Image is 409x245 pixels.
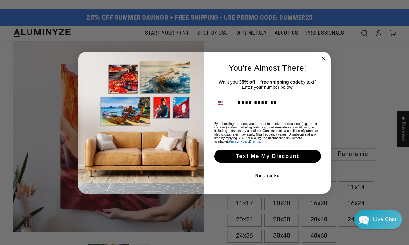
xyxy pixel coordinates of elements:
strong: 35% off + free shipping code [239,79,301,85]
div: Chat widget toggle [354,210,402,229]
img: 1cb11741-e1c7-4528-9c24-a2d7d3cf3a02.jpeg [78,52,204,194]
p: By submitting this form, you consent to receive informational (e.g., order updates) and/or market... [214,122,321,143]
a: Terms [251,140,260,143]
button: No thanks [213,169,322,182]
button: Text Me My Discount [214,150,321,163]
button: Search Countries [215,97,235,109]
img: United States [218,100,223,105]
span: You're Almost There! [229,64,307,72]
p: Want your by text? Enter your number below. [214,79,321,90]
button: Close dialog [320,55,327,63]
a: Privacy Policy [229,140,249,143]
div: Contact Us Directly [373,210,397,229]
